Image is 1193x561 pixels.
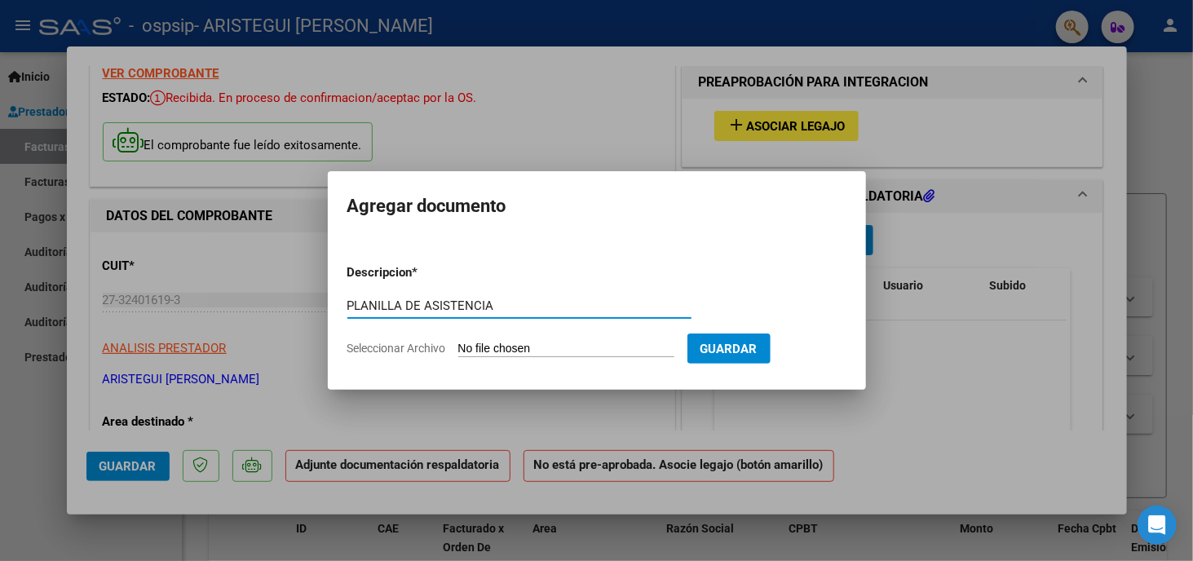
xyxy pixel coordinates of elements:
[687,334,771,364] button: Guardar
[347,263,497,282] p: Descripcion
[700,342,758,356] span: Guardar
[347,191,846,222] h2: Agregar documento
[1138,506,1177,545] div: Open Intercom Messenger
[347,342,446,355] span: Seleccionar Archivo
